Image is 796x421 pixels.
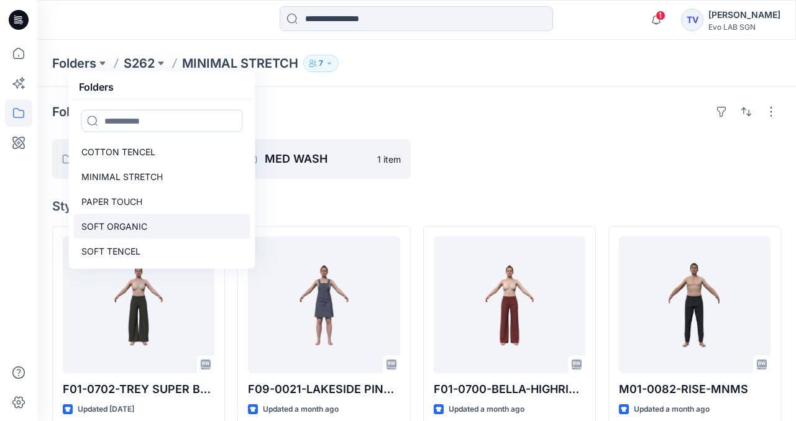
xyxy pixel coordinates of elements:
p: Updated a month ago [449,403,524,416]
a: COTTON TENCEL [74,140,250,165]
p: COTTON TENCEL [81,145,155,160]
a: F01-0700-BELLA-HIGHRISE-MNMS [434,237,585,373]
button: 7 [303,55,339,72]
a: F01-0702-TREY SUPER BARRELL-DARK LODEN-262 [63,237,214,373]
p: MED WASH [265,150,369,168]
a: FIX 11 item [52,139,225,179]
a: MED WASH1 item [237,139,410,179]
div: Evo LAB SGN [708,22,780,32]
p: Updated a month ago [263,403,339,416]
p: SOFT ORGANIC [81,219,147,234]
p: SOFT TENCEL [81,244,140,259]
h4: Folders [52,104,96,119]
a: SOFT ORGANIC [74,214,250,239]
p: PAPER TOUCH [81,194,142,209]
a: F09-0021-LAKESIDE PINAFORE-MNMS [248,237,400,373]
a: PAPER TOUCH [74,189,250,214]
span: 1 [656,11,666,20]
a: MINIMAL STRETCH [74,165,250,189]
p: F01-0700-BELLA-HIGHRISE-MNMS [434,381,585,398]
p: 7 [319,57,323,70]
div: TV [681,9,703,31]
a: SOFT TENCEL [74,239,250,264]
div: [PERSON_NAME] [708,7,780,22]
a: S262 [124,55,155,72]
p: F09-0021-LAKESIDE PINAFORE-[GEOGRAPHIC_DATA] [248,381,400,398]
p: Updated [DATE] [78,403,134,416]
h5: Folders [71,75,121,99]
a: M01-0082-RISE-MNMS [619,237,771,373]
p: M01-0082-RISE-MNMS [619,381,771,398]
h4: Styles [52,199,781,214]
p: MINIMAL STRETCH [182,55,298,72]
p: F01-0702-TREY SUPER BARRELL-DARK [PERSON_NAME]-262 [63,381,214,398]
p: MINIMAL STRETCH [81,170,163,184]
a: Folders [52,55,96,72]
p: 1 item [377,153,401,166]
p: Updated a month ago [634,403,710,416]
